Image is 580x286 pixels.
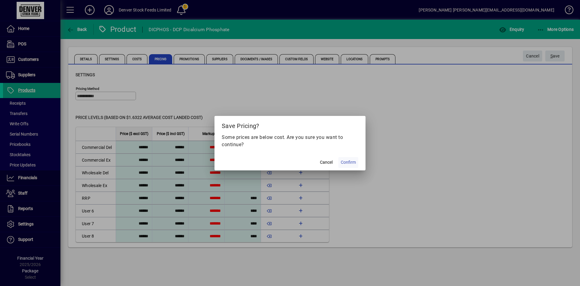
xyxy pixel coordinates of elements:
[341,159,356,166] span: Confirm
[338,157,358,168] button: Confirm
[320,159,333,166] span: Cancel
[317,157,336,168] button: Cancel
[214,116,366,133] h2: Save Pricing?
[222,134,358,148] p: Some prices are below cost. Are you sure you want to continue?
